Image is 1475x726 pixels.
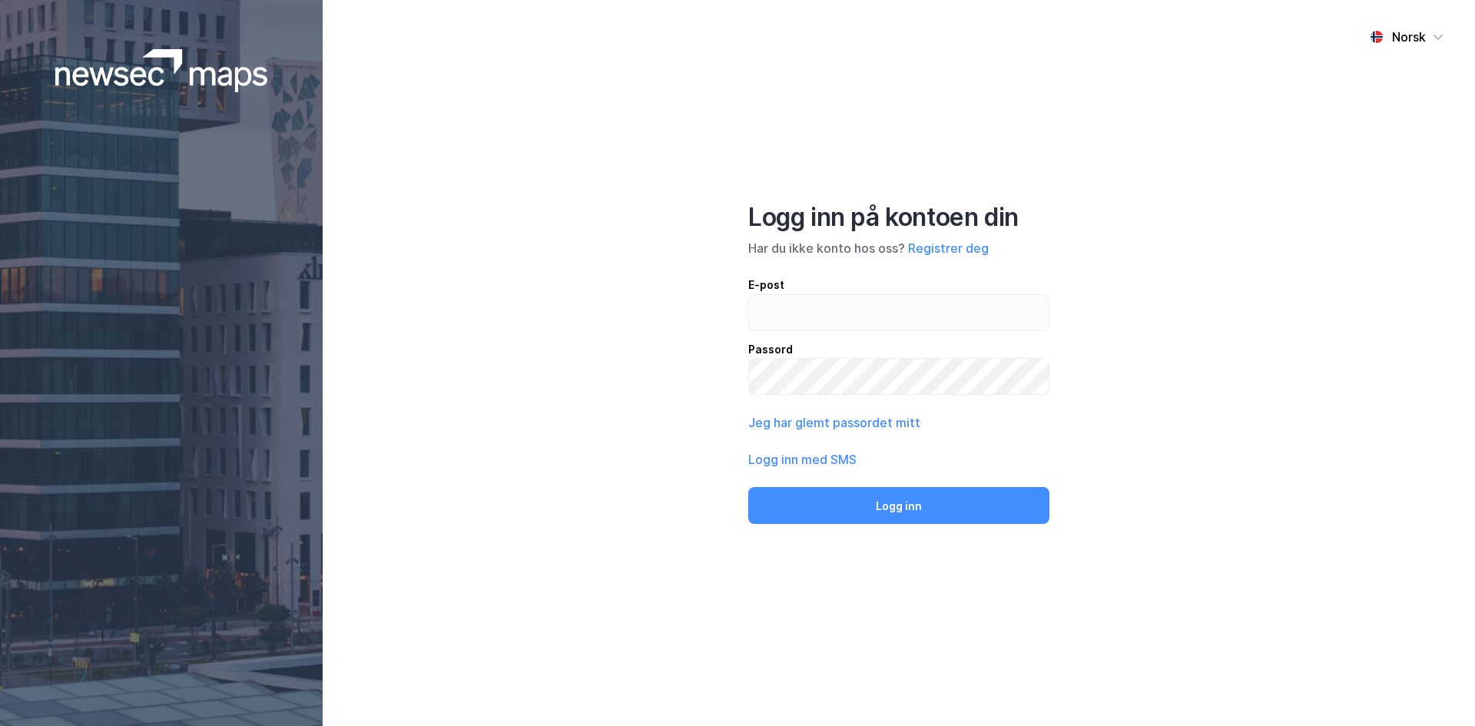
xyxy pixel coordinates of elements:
div: Logg inn på kontoen din [748,202,1049,233]
img: logoWhite.bf58a803f64e89776f2b079ca2356427.svg [55,49,268,92]
div: Norsk [1392,28,1426,46]
button: Registrer deg [908,239,989,257]
div: Har du ikke konto hos oss? [748,239,1049,257]
button: Logg inn [748,487,1049,524]
button: Jeg har glemt passordet mitt [748,413,920,432]
button: Logg inn med SMS [748,450,857,469]
div: E-post [748,276,1049,294]
div: Passord [748,340,1049,359]
iframe: Chat Widget [1398,652,1475,726]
